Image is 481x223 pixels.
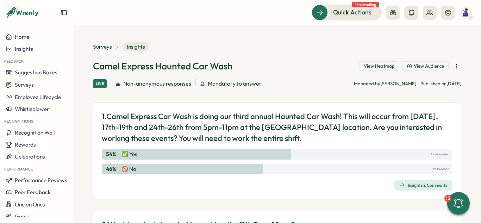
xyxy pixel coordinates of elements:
[312,5,382,20] button: Quick Actions
[15,189,51,196] span: Peer Feedback
[15,94,61,100] span: Employee Lifecycle
[459,6,473,19] img: John Sproul
[402,61,449,71] button: View Audience
[15,129,55,136] span: Recognition Wall
[447,192,470,215] button: 15
[93,60,233,72] h1: Camel Express Haunted Car Wash
[15,45,33,52] span: Insights
[121,150,137,158] p: ✅ Yes
[106,150,120,158] p: 54 %
[15,177,67,184] span: Performance Reviews
[15,201,45,208] span: One on Ones
[93,43,112,51] a: Surveys
[208,79,262,88] span: Mandatory to answer
[60,9,67,16] button: Expand sidebar
[420,81,461,87] p: Published on
[414,63,444,69] span: View Audience
[333,8,371,17] span: Quick Actions
[430,150,448,158] p: 13 responses
[102,111,452,143] p: 1. Camel Express Car Wash is doing our third annual Haunted Car Wash! This will occur from [DATE]...
[399,182,447,188] div: Insights & Comments
[15,153,45,160] span: Celebrations
[15,141,36,148] span: Rewards
[15,106,49,112] span: Whistleblower
[121,165,136,173] p: 🚫 No
[446,81,461,86] span: [DATE]
[364,63,395,69] span: View Heatmap
[106,165,120,173] p: 46 %
[93,79,107,88] div: Live
[394,180,452,191] button: Insights & Comments
[431,165,448,173] p: 11 responses
[380,81,416,86] span: [PERSON_NAME]
[359,61,399,71] button: View Heatmap
[15,213,29,220] span: Goals
[15,81,34,88] span: Surveys
[352,2,379,7] span: 1 task waiting
[123,42,149,51] span: Insights
[15,69,57,76] span: Suggestion Boxes
[123,79,191,88] span: Non-anonymous responses
[15,33,29,40] span: Home
[444,195,451,202] div: 15
[354,81,416,87] p: Managed by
